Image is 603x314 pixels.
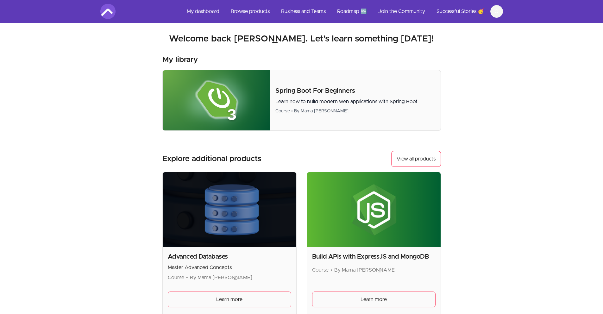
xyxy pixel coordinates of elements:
[162,55,198,65] h3: My library
[162,70,441,131] a: Product image for Spring Boot For BeginnersSpring Boot For BeginnersLearn how to build modern web...
[162,154,261,164] h3: Explore additional products
[312,252,436,261] h2: Build APIs with ExpressJS and MongoDB
[186,275,188,280] span: •
[168,292,291,307] a: Learn more
[276,4,331,19] a: Business and Teams
[163,70,271,130] img: Product image for Spring Boot For Beginners
[312,292,436,307] a: Learn more
[100,33,503,45] h2: Welcome back [PERSON_NAME]. Let's learn something [DATE]!
[275,108,435,114] div: Course • By Mama [PERSON_NAME]
[490,5,503,18] button: Q
[163,172,296,247] img: Product image for Advanced Databases
[168,275,184,280] span: Course
[100,4,116,19] img: Amigoscode logo
[275,98,435,105] p: Learn how to build modern web applications with Spring Boot
[182,4,224,19] a: My dashboard
[373,4,430,19] a: Join the Community
[190,275,252,280] span: By Mama [PERSON_NAME]
[312,267,329,273] span: Course
[431,4,489,19] a: Successful Stories 🥳
[216,296,242,303] span: Learn more
[168,252,291,261] h2: Advanced Databases
[182,4,503,19] nav: Main
[330,267,332,273] span: •
[361,296,387,303] span: Learn more
[391,151,441,167] a: View all products
[334,267,397,273] span: By Mama [PERSON_NAME]
[332,4,372,19] a: Roadmap 🆕
[226,4,275,19] a: Browse products
[307,172,441,247] img: Product image for Build APIs with ExpressJS and MongoDB
[275,86,435,95] p: Spring Boot For Beginners
[168,264,291,271] p: Master Advanced Concepts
